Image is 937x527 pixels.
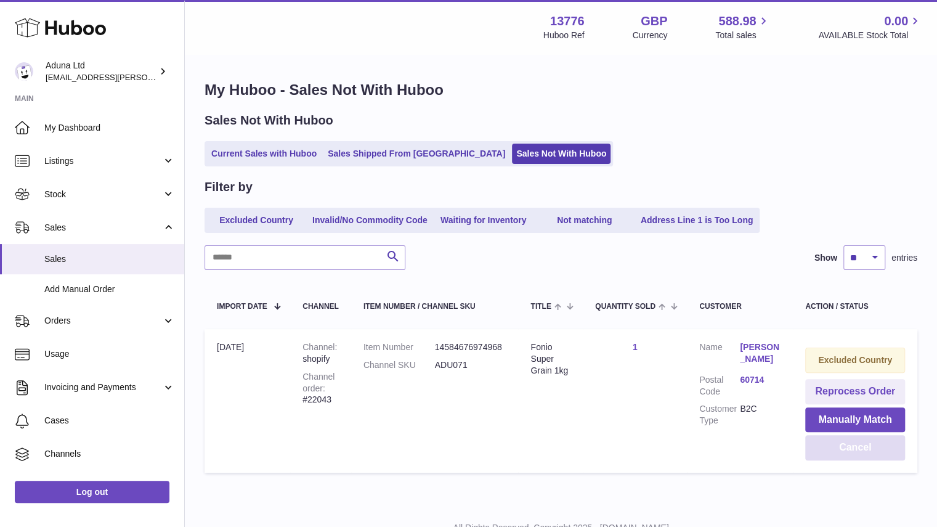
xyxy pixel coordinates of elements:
button: Manually Match [805,407,905,433]
a: Current Sales with Huboo [207,144,321,164]
span: 0.00 [884,13,908,30]
span: Sales [44,222,162,234]
strong: Excluded Country [818,355,892,365]
span: Channels [44,448,175,460]
dt: Name [699,341,740,368]
span: 588.98 [718,13,756,30]
span: AVAILABLE Stock Total [818,30,922,41]
strong: GBP [641,13,667,30]
span: Add Manual Order [44,284,175,295]
a: Sales Shipped From [GEOGRAPHIC_DATA] [323,144,509,164]
span: Total sales [715,30,770,41]
div: Action / Status [805,303,905,311]
span: Title [530,303,551,311]
span: entries [891,252,917,264]
dd: ADU071 [435,359,506,371]
div: Aduna Ltd [46,60,156,83]
div: Huboo Ref [543,30,585,41]
a: 0.00 AVAILABLE Stock Total [818,13,922,41]
span: Cases [44,415,175,427]
dt: Customer Type [699,403,740,427]
span: Stock [44,189,162,200]
div: Channel [302,303,339,311]
a: Log out [15,481,169,503]
span: My Dashboard [44,122,175,134]
dt: Channel SKU [363,359,435,371]
span: Invoicing and Payments [44,382,162,393]
a: Invalid/No Commodity Code [308,210,432,231]
dt: Item Number [363,341,435,353]
span: [EMAIL_ADDRESS][PERSON_NAME][PERSON_NAME][DOMAIN_NAME] [46,72,313,82]
strong: Channel [302,342,337,352]
div: Currency [633,30,668,41]
span: Import date [217,303,267,311]
h1: My Huboo - Sales Not With Huboo [205,80,917,100]
div: Customer [699,303,781,311]
h2: Filter by [205,179,253,195]
span: Listings [44,155,162,167]
img: deborahe.kamara@aduna.com [15,62,33,81]
a: Not matching [535,210,634,231]
td: [DATE] [205,329,290,473]
a: 1 [633,342,638,352]
a: 588.98 Total sales [715,13,770,41]
div: Item Number / Channel SKU [363,303,506,311]
a: Address Line 1 is Too Long [636,210,758,231]
dt: Postal Code [699,374,740,398]
label: Show [814,252,837,264]
button: Reprocess Order [805,379,905,404]
dd: B2C [740,403,781,427]
div: shopify [302,341,339,365]
a: Waiting for Inventory [434,210,533,231]
button: Cancel [805,435,905,460]
div: #22043 [302,371,339,406]
h2: Sales Not With Huboo [205,112,333,129]
span: Quantity Sold [595,303,655,311]
strong: Channel order [302,372,335,393]
a: [PERSON_NAME] [740,341,781,365]
div: Fonio Super Grain 1kg [530,341,570,377]
a: Sales Not With Huboo [512,144,610,164]
span: Sales [44,253,175,265]
strong: 13776 [550,13,585,30]
dd: 14584676974968 [435,341,506,353]
span: Orders [44,315,162,327]
a: Excluded Country [207,210,306,231]
span: Usage [44,348,175,360]
a: 60714 [740,374,781,386]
